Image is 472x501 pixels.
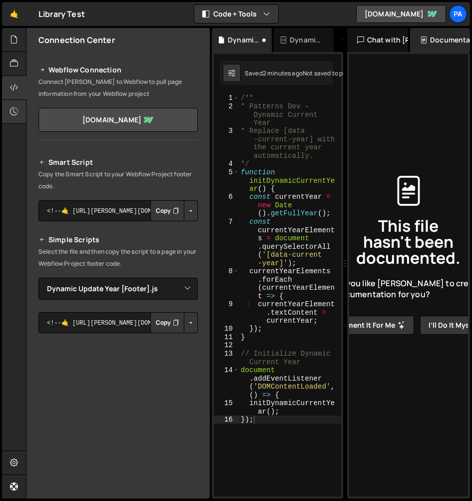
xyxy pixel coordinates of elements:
[38,108,198,132] a: [DOMAIN_NAME]
[150,312,184,333] button: Copy
[342,35,384,45] div: New File
[214,127,239,160] div: 3
[214,193,239,218] div: 6
[2,2,26,26] a: 🤙
[214,350,239,366] div: 13
[194,5,278,23] button: Code + Tools
[303,69,353,77] div: Not saved to prod
[410,28,470,52] div: Documentation
[38,246,198,270] p: Select the file and then copy the script to a page in your Webflow Project footer code.
[228,35,260,45] div: Dynamic Update Year [Footer].js
[356,218,461,266] span: This file hasn't been documented.
[38,156,198,168] h2: Smart Script
[38,234,198,246] h2: Simple Scripts
[320,316,414,335] button: Document it for me
[38,312,198,333] textarea: <!--🤙 [URL][PERSON_NAME][DOMAIN_NAME]> <script>document.addEventListener("DOMContentLoaded", func...
[214,267,239,300] div: 8
[347,28,409,52] div: Chat with [PERSON_NAME]
[214,102,239,127] div: 2
[214,325,239,333] div: 10
[38,168,198,192] p: Copy the Smart Script to your Webflow Project footer code.
[214,168,239,193] div: 5
[214,416,239,424] div: 16
[38,34,115,45] h2: Connection Center
[214,160,239,168] div: 4
[214,399,239,416] div: 15
[38,350,199,440] iframe: YouTube video player
[214,300,239,325] div: 9
[214,366,239,399] div: 14
[449,5,467,23] a: Pa
[150,200,198,221] div: Button group with nested dropdown
[38,76,198,100] p: Connect [PERSON_NAME] to Webflow to pull page information from your Webflow project
[214,333,239,342] div: 11
[214,341,239,350] div: 12
[150,312,198,333] div: Button group with nested dropdown
[245,69,303,77] div: Saved
[356,5,446,23] a: [DOMAIN_NAME]
[263,69,303,77] div: 2 minutes ago
[38,200,198,221] textarea: <!--🤙 [URL][PERSON_NAME][DOMAIN_NAME]> <script>document.addEventListener("DOMContentLoaded", func...
[290,35,322,45] div: Dynamic Current Year.js
[38,64,198,76] h2: Webflow Connection
[150,200,184,221] button: Copy
[214,218,239,267] div: 7
[38,8,85,20] div: Library Test
[214,94,239,102] div: 1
